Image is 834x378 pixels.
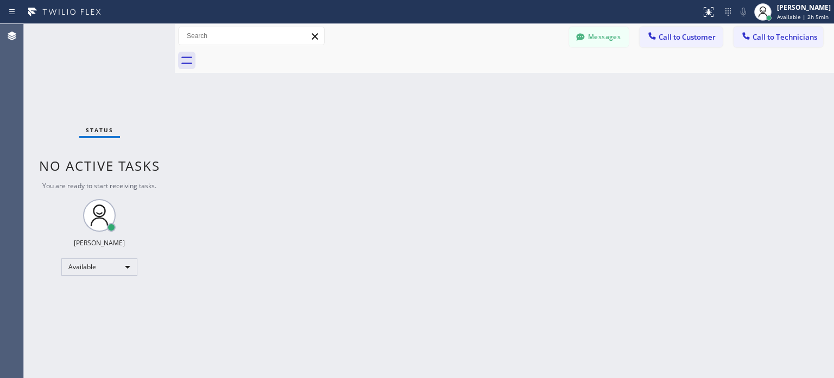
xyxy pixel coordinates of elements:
button: Call to Customer [640,27,723,47]
span: Call to Customer [659,32,716,42]
span: No active tasks [39,157,160,175]
button: Call to Technicians [734,27,823,47]
span: Available | 2h 5min [777,13,829,21]
span: Call to Technicians [753,32,817,42]
div: [PERSON_NAME] [74,238,125,247]
div: Available [61,258,137,276]
div: [PERSON_NAME] [777,3,831,12]
span: You are ready to start receiving tasks. [42,181,156,190]
span: Status [86,126,113,134]
button: Mute [736,4,751,20]
input: Search [179,27,324,45]
button: Messages [569,27,629,47]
